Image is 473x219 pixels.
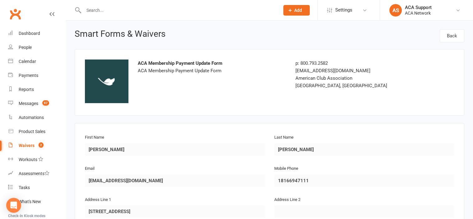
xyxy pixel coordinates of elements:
[8,167,66,181] a: Assessments
[19,31,40,36] div: Dashboard
[75,29,165,40] h1: Smart Forms & Waivers
[283,5,310,16] button: Add
[405,5,432,10] div: ACA Support
[19,87,34,92] div: Reports
[19,73,38,78] div: Payments
[8,83,66,97] a: Reports
[6,198,21,213] div: Open Intercom Messenger
[389,4,402,17] div: AS
[8,139,66,153] a: Waivers 2
[19,199,41,204] div: What's New
[138,60,286,74] div: ACA Membership Payment Update Form
[19,115,44,120] div: Automations
[295,74,412,82] div: American Club Association
[19,129,45,134] div: Product Sales
[295,82,412,89] div: [GEOGRAPHIC_DATA], [GEOGRAPHIC_DATA]
[8,195,66,209] a: What's New
[405,10,432,16] div: ACA Network
[8,69,66,83] a: Payments
[19,185,30,190] div: Tasks
[19,101,38,106] div: Messages
[274,134,294,141] label: Last Name
[85,165,95,172] label: Email
[8,26,66,40] a: Dashboard
[82,6,275,15] input: Search...
[8,125,66,139] a: Product Sales
[85,60,128,103] img: dec9fb3c-c5a5-4ab6-9280-d26378702e35.jpeg
[8,153,66,167] a: Workouts
[8,97,66,111] a: Messages 97
[8,40,66,55] a: People
[274,197,300,203] label: Address Line 2
[440,29,464,42] a: Back
[8,181,66,195] a: Tasks
[42,100,49,106] span: 97
[295,67,412,74] div: [EMAIL_ADDRESS][DOMAIN_NAME]
[8,55,66,69] a: Calendar
[85,197,111,203] label: Address Line 1
[19,59,36,64] div: Calendar
[294,8,302,13] span: Add
[138,60,222,66] strong: ACA Membership Payment Update Form
[85,134,104,141] label: First Name
[295,60,412,67] div: p: 800.793.2582
[19,143,35,148] div: Waivers
[19,45,32,50] div: People
[19,171,49,176] div: Assessments
[335,3,352,17] span: Settings
[7,6,23,22] a: Clubworx
[19,157,37,162] div: Workouts
[39,142,44,148] span: 2
[8,111,66,125] a: Automations
[274,165,298,172] label: Mobile Phone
